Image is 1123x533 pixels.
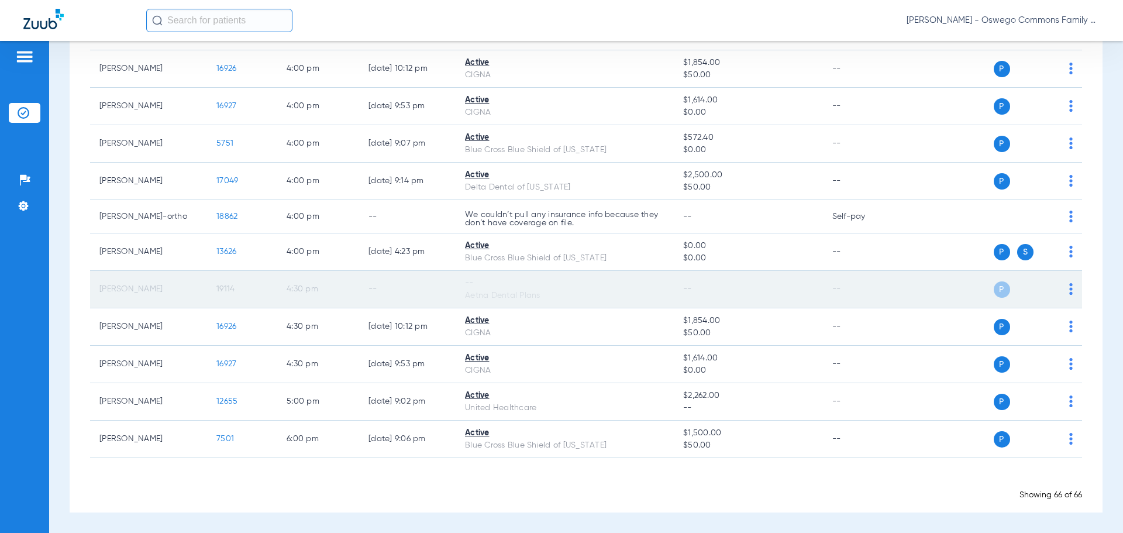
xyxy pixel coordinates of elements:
span: P [994,431,1010,448]
td: [DATE] 10:12 PM [359,50,456,88]
td: [PERSON_NAME] [90,163,207,200]
td: -- [823,308,902,346]
span: 16926 [216,64,236,73]
span: $0.00 [683,364,813,377]
div: United Healthcare [465,402,664,414]
td: [PERSON_NAME] [90,308,207,346]
span: $50.00 [683,327,813,339]
div: Aetna Dental Plans [465,290,664,302]
span: P [994,244,1010,260]
span: $572.40 [683,132,813,144]
td: 4:00 PM [277,88,359,125]
img: group-dot-blue.svg [1069,396,1073,407]
td: 4:00 PM [277,50,359,88]
span: $2,262.00 [683,390,813,402]
div: Active [465,169,664,181]
div: Active [465,390,664,402]
td: [PERSON_NAME] [90,88,207,125]
span: P [994,98,1010,115]
img: group-dot-blue.svg [1069,63,1073,74]
span: -- [683,402,813,414]
td: -- [823,163,902,200]
img: group-dot-blue.svg [1069,358,1073,370]
span: $0.00 [683,106,813,119]
td: [DATE] 10:12 PM [359,308,456,346]
div: Active [465,132,664,144]
span: 7501 [216,435,234,443]
div: Active [465,315,664,327]
td: [PERSON_NAME] [90,421,207,458]
td: [DATE] 9:14 PM [359,163,456,200]
td: 4:30 PM [277,346,359,383]
span: $50.00 [683,69,813,81]
td: 4:00 PM [277,125,359,163]
td: -- [823,50,902,88]
div: Blue Cross Blue Shield of [US_STATE] [465,439,664,452]
img: group-dot-blue.svg [1069,321,1073,332]
span: 12655 [216,397,237,405]
img: group-dot-blue.svg [1069,100,1073,112]
div: Blue Cross Blue Shield of [US_STATE] [465,144,664,156]
span: P [994,394,1010,410]
span: -- [683,212,692,221]
span: $0.00 [683,144,813,156]
span: 16926 [216,322,236,331]
img: group-dot-blue.svg [1069,137,1073,149]
img: Zuub Logo [23,9,64,29]
td: -- [823,271,902,308]
img: group-dot-blue.svg [1069,433,1073,445]
span: P [994,136,1010,152]
div: Active [465,94,664,106]
div: Delta Dental of [US_STATE] [465,181,664,194]
td: 4:00 PM [277,163,359,200]
input: Search for patients [146,9,292,32]
td: [DATE] 9:07 PM [359,125,456,163]
td: -- [359,271,456,308]
span: $1,854.00 [683,57,813,69]
td: -- [823,383,902,421]
img: group-dot-blue.svg [1069,283,1073,295]
span: Showing 66 of 66 [1019,491,1082,499]
span: 19114 [216,285,235,293]
td: [PERSON_NAME]-ortho [90,200,207,233]
span: $50.00 [683,439,813,452]
span: P [994,319,1010,335]
td: [PERSON_NAME] [90,346,207,383]
span: [PERSON_NAME] - Oswego Commons Family Dental [907,15,1100,26]
span: P [994,173,1010,190]
img: group-dot-blue.svg [1069,246,1073,257]
td: -- [359,200,456,233]
td: -- [823,88,902,125]
span: $1,614.00 [683,352,813,364]
img: hamburger-icon [15,50,34,64]
td: [PERSON_NAME] [90,50,207,88]
td: [PERSON_NAME] [90,383,207,421]
td: -- [823,233,902,271]
div: Active [465,427,664,439]
td: 4:00 PM [277,200,359,233]
span: 16927 [216,102,236,110]
img: group-dot-blue.svg [1069,211,1073,222]
td: [PERSON_NAME] [90,125,207,163]
td: [DATE] 9:06 PM [359,421,456,458]
span: -- [683,285,692,293]
span: 18862 [216,212,237,221]
span: $0.00 [683,240,813,252]
span: $2,500.00 [683,169,813,181]
div: Active [465,240,664,252]
div: CIGNA [465,106,664,119]
span: $50.00 [683,181,813,194]
span: $1,854.00 [683,315,813,327]
img: group-dot-blue.svg [1069,175,1073,187]
img: Search Icon [152,15,163,26]
td: [DATE] 9:02 PM [359,383,456,421]
span: 13626 [216,247,236,256]
td: 5:00 PM [277,383,359,421]
div: CIGNA [465,364,664,377]
div: CIGNA [465,69,664,81]
span: S [1017,244,1034,260]
td: [DATE] 9:53 PM [359,88,456,125]
span: $1,614.00 [683,94,813,106]
td: [DATE] 4:23 PM [359,233,456,271]
td: Self-pay [823,200,902,233]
